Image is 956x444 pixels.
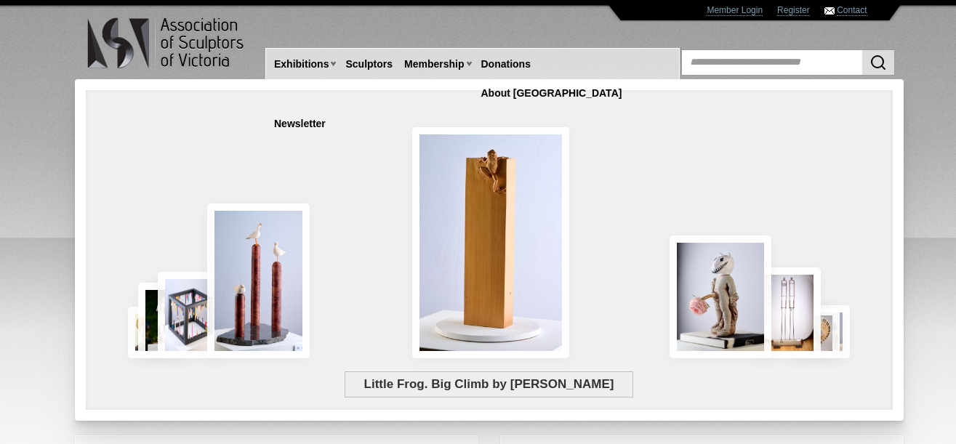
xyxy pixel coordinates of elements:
img: Search [869,54,887,71]
img: logo.png [87,15,246,72]
img: Little Frog. Big Climb [412,127,569,358]
a: Exhibitions [268,51,334,78]
a: Member Login [707,5,763,16]
a: Donations [475,51,537,78]
img: Let There Be Light [670,235,772,358]
img: Contact ASV [824,7,835,15]
a: About [GEOGRAPHIC_DATA] [475,80,628,107]
span: Little Frog. Big Climb by [PERSON_NAME] [345,371,633,397]
a: Membership [398,51,470,78]
a: Newsletter [268,110,332,137]
img: Waiting together for the Home coming [812,305,850,358]
a: Contact [837,5,867,16]
img: Rising Tides [207,203,310,358]
a: Register [777,5,810,16]
a: Sculptors [340,51,398,78]
img: Swingers [755,267,821,358]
